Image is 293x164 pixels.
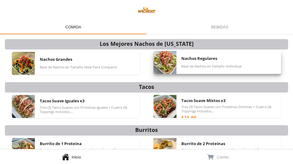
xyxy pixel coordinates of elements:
[40,56,72,62] span: Nachos Grandes
[217,155,229,159] span: Carrito
[40,98,84,104] span: Tacos Suave Iguales x3
[181,56,217,61] span: Nachos Regulares
[135,126,158,134] div: Burritos
[40,141,82,146] span: Burrito de 1 Proteina
[139,83,154,91] div: Tacos
[181,64,242,68] span: Base de Nachos en Tamaño Individual
[207,153,214,161] button: 
[181,148,272,152] span: Burrito con su elección de dos (2) proteínas + 4 Toppings
[100,40,194,48] div: Los Mejores Nachos de [US_STATE]
[40,65,117,69] span: Base de Nachos en Tamaño Ideal Para Compartir
[40,148,129,152] span: Burrito con su elección de una (1) proteína + 4 Toppings
[181,115,196,121] div: $15.99
[40,105,135,114] span: Tres (3) Tacos Suaves con Proteínas Iguales + Cuatro (4) Toppings Incluidos. *Toppings Serán Igua...
[181,141,225,146] span: Burrito de 2 Proteínas
[181,98,225,103] span: Tacos Suave Mixtos x3
[146,149,293,164] a: Carrito
[72,155,81,159] span: Inicio
[181,105,276,113] span: Tres (3) Tacos Suaves con Proteínas Distintas + Cuatro (4) Toppings Incluidos *Toppings Serán Igu...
